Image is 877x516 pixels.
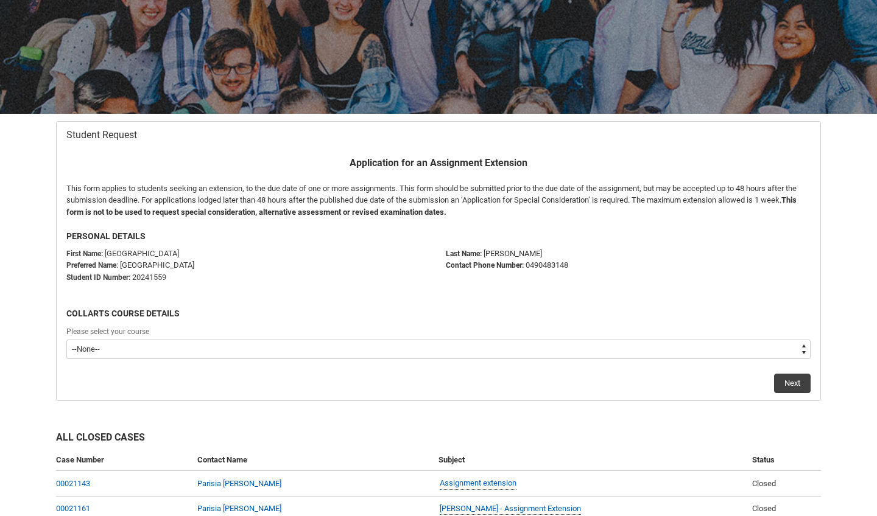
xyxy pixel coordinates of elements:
[66,249,103,258] strong: First Name:
[192,449,434,472] th: Contact Name
[752,504,776,513] span: Closed
[66,195,797,217] b: This form is not to be used to request special consideration, alternative assessment or revised e...
[66,261,116,270] strong: Preferred Name
[440,477,516,490] a: Assignment extension
[446,261,524,270] b: Contact Phone Number:
[752,479,776,488] span: Closed
[66,231,146,241] b: PERSONAL DETAILS
[132,273,166,282] span: 20241559
[56,449,192,472] th: Case Number
[197,504,281,513] a: Parisia [PERSON_NAME]
[747,449,821,472] th: Status
[66,259,431,271] p: : [GEOGRAPHIC_DATA]
[434,449,747,472] th: Subject
[66,327,149,336] span: Please select your course
[66,273,130,282] strong: Student ID Number:
[446,248,811,260] p: [PERSON_NAME]
[66,309,180,318] b: COLLARTS COURSE DETAILS
[56,430,821,449] h2: All Closed Cases
[526,260,568,270] span: 0490483148
[66,183,811,218] p: This form applies to students seeking an extension, to the due date of one or more assignments. T...
[56,121,821,401] article: Redu_Student_Request flow
[105,249,179,258] span: [GEOGRAPHIC_DATA]
[66,129,137,141] span: Student Request
[350,157,527,169] b: Application for an Assignment Extension
[197,479,281,488] a: Parisia [PERSON_NAME]
[774,374,811,393] button: Next
[56,479,90,488] a: 00021143
[446,249,482,258] b: Last Name:
[56,504,90,513] a: 00021161
[440,503,581,515] a: [PERSON_NAME] - Assignment Extension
